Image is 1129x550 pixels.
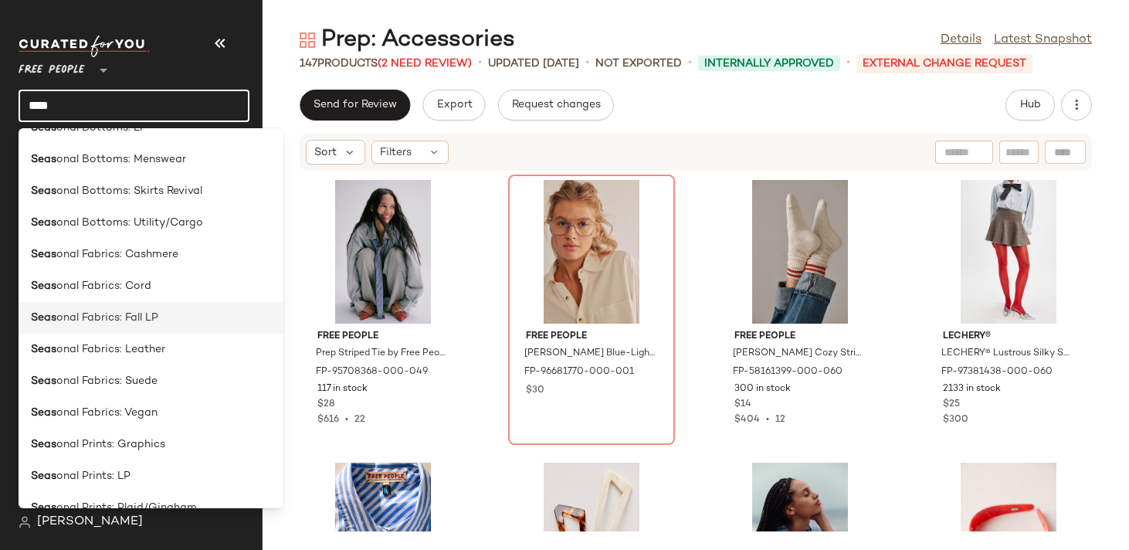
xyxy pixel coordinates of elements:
span: [PERSON_NAME] Blue-Light Square Glasses by Free People in Grey [524,347,656,361]
a: Latest Snapshot [994,31,1092,49]
span: Internally Approved [704,56,834,72]
span: onal Bottoms: Menswear [56,151,186,168]
span: Request changes [511,99,601,111]
b: Seas [31,183,56,199]
span: • [339,415,354,425]
span: Filters [380,144,412,161]
span: onal Fabrics: Fall LP [56,310,158,326]
img: 97381438_060_a [931,180,1087,324]
span: onal Prints: Plaid/Gingham [56,500,197,516]
b: Seas [31,151,56,168]
span: Free People [526,330,657,344]
img: 58161399_060_0 [722,180,878,324]
b: Seas [31,500,56,516]
b: Seas [31,310,56,326]
b: Seas [31,468,56,484]
span: onal Bottoms: Skirts Revival [56,183,202,199]
button: Export [422,90,485,121]
span: onal Fabrics: Cord [56,278,151,294]
span: 12 [775,415,785,425]
span: $14 [734,398,751,412]
span: $30 [526,384,544,398]
span: onal Prints: Graphics [56,436,165,453]
span: onal Fabrics: Leather [56,341,165,358]
span: onal Prints: LP [56,468,131,484]
span: • [688,54,692,73]
span: FP-97381438-000-060 [941,365,1053,379]
span: Free People [317,330,449,344]
span: Free People [734,330,866,344]
span: $616 [317,415,339,425]
img: 95708368_049_e [305,180,461,324]
b: Seas [31,246,56,263]
span: Sort [314,144,337,161]
span: Hub [1019,99,1041,111]
span: • [585,54,589,73]
span: $404 [734,415,760,425]
span: LECHERY® [943,330,1074,344]
b: Seas [31,120,56,136]
span: • [846,54,850,73]
span: Free People [19,53,85,80]
button: Hub [1005,90,1055,121]
span: onal Fabrics: Cashmere [56,246,178,263]
span: • [478,54,482,73]
span: Export [436,99,472,111]
span: onal Bottoms: Utility/Cargo [56,215,203,231]
span: onal Bottoms: LP [56,120,147,136]
p: Not Exported [595,56,682,72]
span: FP-96681770-000-001 [524,365,634,379]
b: Seas [31,341,56,358]
span: FP-95708368-000-049 [316,365,428,379]
img: svg%3e [19,516,31,528]
span: Prep Striped Tie by Free People in Blue [316,347,447,361]
span: onal Fabrics: Vegan [56,405,158,421]
span: 117 in stock [317,382,368,396]
div: Prep: Accessories [300,25,515,56]
p: External Change Request [856,54,1032,73]
span: Send for Review [313,99,397,111]
b: Seas [31,436,56,453]
span: 147 [300,58,317,70]
span: 2133 in stock [943,382,1001,396]
span: [PERSON_NAME] Cozy Stripe Socks by Free People in Red [733,347,864,361]
span: (2 Need Review) [378,58,472,70]
button: Request changes [498,90,614,121]
span: $25 [943,398,960,412]
span: [PERSON_NAME] [37,513,143,531]
span: • [760,415,775,425]
img: cfy_white_logo.C9jOOHJF.svg [19,36,150,57]
span: 22 [354,415,365,425]
span: $300 [943,415,968,425]
b: Seas [31,373,56,389]
p: updated [DATE] [488,56,579,72]
button: Send for Review [300,90,410,121]
b: Seas [31,405,56,421]
div: Products [300,56,472,72]
span: LECHERY® Lustrous Silky Shiny 20 Denier Tights at Free People in Red, Size: S/M [941,347,1073,361]
img: 96681770_001_a [514,180,670,324]
span: $28 [317,398,334,412]
span: 300 in stock [734,382,791,396]
a: Details [941,31,982,49]
b: Seas [31,278,56,294]
img: svg%3e [300,32,315,48]
span: FP-58161399-000-060 [733,365,843,379]
b: Seas [31,215,56,231]
span: onal Fabrics: Suede [56,373,158,389]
